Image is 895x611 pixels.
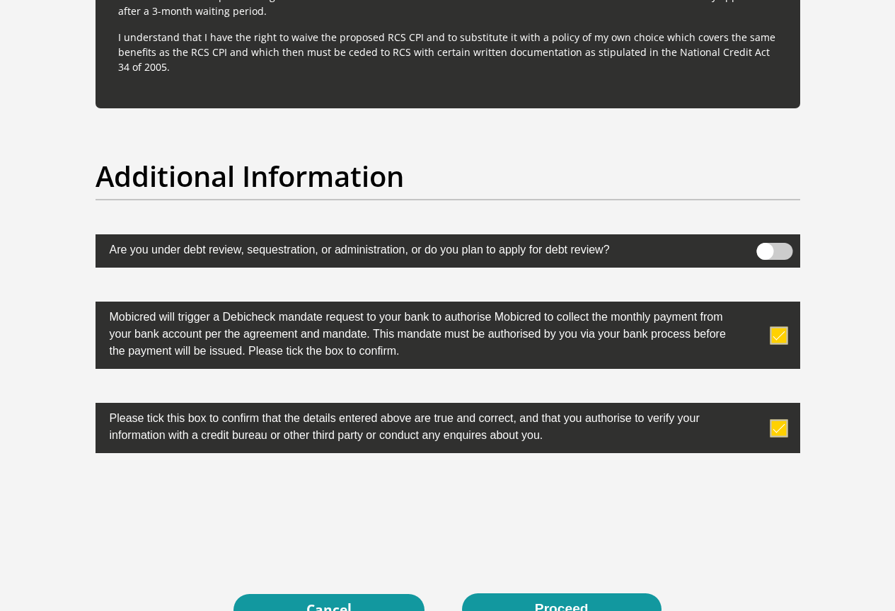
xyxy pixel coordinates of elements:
p: I understand that I have the right to waive the proposed RCS CPI and to substitute it with a poli... [118,30,778,74]
h2: Additional Information [96,159,800,193]
iframe: reCAPTCHA [340,487,555,542]
label: Please tick this box to confirm that the details entered above are true and correct, and that you... [96,403,729,447]
label: Are you under debt review, sequestration, or administration, or do you plan to apply for debt rev... [96,234,729,262]
label: Mobicred will trigger a Debicheck mandate request to your bank to authorise Mobicred to collect t... [96,302,729,363]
